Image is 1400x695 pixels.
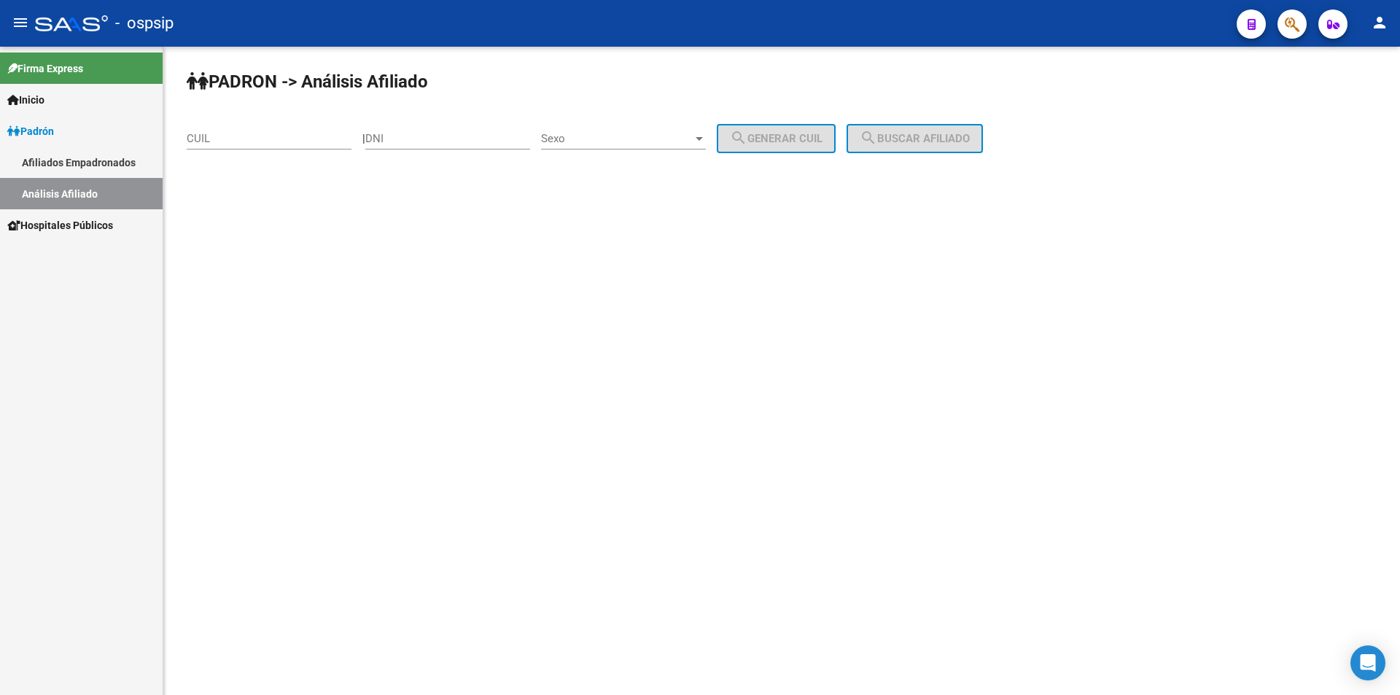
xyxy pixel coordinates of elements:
span: Padrón [7,123,54,139]
mat-icon: menu [12,14,29,31]
mat-icon: person [1371,14,1388,31]
mat-icon: search [860,129,877,147]
span: - ospsip [115,7,174,39]
span: Generar CUIL [730,132,822,145]
span: Hospitales Públicos [7,217,113,233]
button: Generar CUIL [717,124,836,153]
span: Firma Express [7,61,83,77]
div: | [362,132,847,145]
button: Buscar afiliado [847,124,983,153]
span: Sexo [541,132,693,145]
strong: PADRON -> Análisis Afiliado [187,71,428,92]
div: Open Intercom Messenger [1350,645,1385,680]
span: Inicio [7,92,44,108]
mat-icon: search [730,129,747,147]
span: Buscar afiliado [860,132,970,145]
